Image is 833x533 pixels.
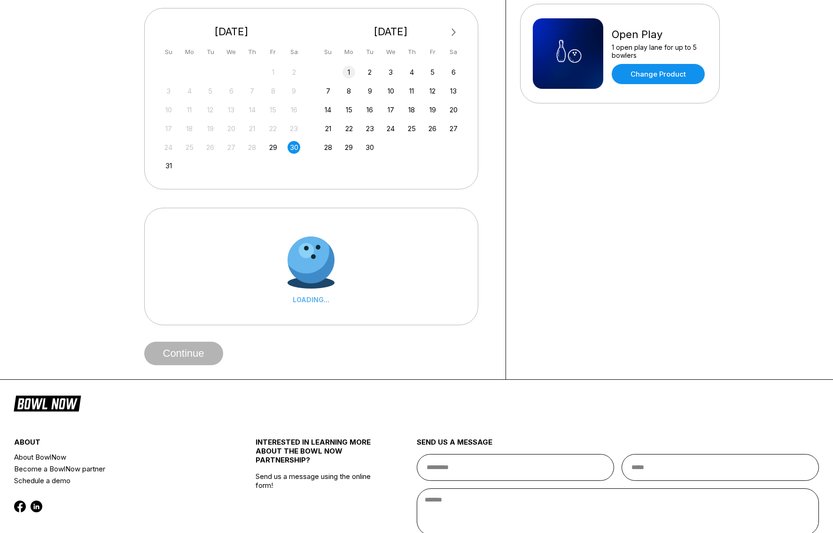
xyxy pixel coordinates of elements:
a: Become a BowlNow partner [14,463,215,475]
div: send us a message [417,438,819,454]
div: Choose Thursday, September 25th, 2025 [405,122,418,135]
div: We [225,46,238,58]
div: Not available Friday, August 8th, 2025 [267,85,280,97]
div: Not available Wednesday, August 20th, 2025 [225,122,238,135]
div: Not available Monday, August 11th, 2025 [183,103,196,116]
div: Choose Friday, August 29th, 2025 [267,141,280,154]
div: Sa [288,46,300,58]
div: [DATE] [159,25,304,38]
div: Not available Tuesday, August 12th, 2025 [204,103,217,116]
div: Choose Monday, September 15th, 2025 [343,103,355,116]
div: Not available Thursday, August 7th, 2025 [246,85,258,97]
div: Choose Sunday, August 31st, 2025 [162,159,175,172]
div: Not available Saturday, August 2nd, 2025 [288,66,300,78]
div: Choose Friday, September 26th, 2025 [426,122,439,135]
div: 1 open play lane for up to 5 bowlers [612,43,707,59]
div: Not available Thursday, August 28th, 2025 [246,141,258,154]
div: Choose Tuesday, September 16th, 2025 [364,103,376,116]
div: Not available Friday, August 15th, 2025 [267,103,280,116]
div: Su [322,46,335,58]
div: Choose Wednesday, September 10th, 2025 [384,85,397,97]
div: Not available Sunday, August 17th, 2025 [162,122,175,135]
div: Not available Friday, August 22nd, 2025 [267,122,280,135]
div: Not available Tuesday, August 5th, 2025 [204,85,217,97]
div: Tu [364,46,376,58]
div: Not available Wednesday, August 13th, 2025 [225,103,238,116]
div: Choose Friday, September 12th, 2025 [426,85,439,97]
div: Not available Monday, August 18th, 2025 [183,122,196,135]
div: Not available Tuesday, August 26th, 2025 [204,141,217,154]
img: Open Play [533,18,603,89]
div: Choose Saturday, September 27th, 2025 [447,122,460,135]
a: Schedule a demo [14,475,215,486]
div: Choose Wednesday, September 17th, 2025 [384,103,397,116]
div: Choose Sunday, September 14th, 2025 [322,103,335,116]
div: Choose Thursday, September 18th, 2025 [405,103,418,116]
div: Choose Sunday, September 7th, 2025 [322,85,335,97]
div: Fr [267,46,280,58]
div: Not available Saturday, August 16th, 2025 [288,103,300,116]
div: Not available Wednesday, August 27th, 2025 [225,141,238,154]
div: Su [162,46,175,58]
div: Th [246,46,258,58]
div: Tu [204,46,217,58]
div: Not available Monday, August 4th, 2025 [183,85,196,97]
div: Choose Sunday, September 28th, 2025 [322,141,335,154]
div: Choose Tuesday, September 9th, 2025 [364,85,376,97]
div: [DATE] [318,25,464,38]
div: Choose Friday, September 5th, 2025 [426,66,439,78]
div: Choose Monday, September 22nd, 2025 [343,122,355,135]
div: Choose Monday, September 8th, 2025 [343,85,355,97]
div: We [384,46,397,58]
a: Change Product [612,64,705,84]
div: Th [405,46,418,58]
div: Choose Tuesday, September 23rd, 2025 [364,122,376,135]
div: Choose Tuesday, September 2nd, 2025 [364,66,376,78]
div: Not available Wednesday, August 6th, 2025 [225,85,238,97]
div: Choose Tuesday, September 30th, 2025 [364,141,376,154]
div: Not available Thursday, August 14th, 2025 [246,103,258,116]
div: Choose Saturday, August 30th, 2025 [288,141,300,154]
div: LOADING... [288,296,335,304]
div: Choose Monday, September 1st, 2025 [343,66,355,78]
div: Choose Thursday, September 4th, 2025 [405,66,418,78]
div: Open Play [612,28,707,41]
div: INTERESTED IN LEARNING MORE ABOUT THE BOWL NOW PARTNERSHIP? [256,438,376,472]
div: Choose Sunday, September 21st, 2025 [322,122,335,135]
div: Mo [183,46,196,58]
div: Not available Sunday, August 24th, 2025 [162,141,175,154]
div: Not available Friday, August 1st, 2025 [267,66,280,78]
div: Choose Wednesday, September 24th, 2025 [384,122,397,135]
div: Mo [343,46,355,58]
div: Fr [426,46,439,58]
div: Choose Friday, September 19th, 2025 [426,103,439,116]
div: Not available Thursday, August 21st, 2025 [246,122,258,135]
div: month 2025-09 [320,65,461,154]
div: about [14,438,215,451]
div: Choose Saturday, September 20th, 2025 [447,103,460,116]
div: Choose Monday, September 29th, 2025 [343,141,355,154]
div: Not available Saturday, August 23rd, 2025 [288,122,300,135]
div: Not available Saturday, August 9th, 2025 [288,85,300,97]
div: Not available Monday, August 25th, 2025 [183,141,196,154]
div: Not available Sunday, August 3rd, 2025 [162,85,175,97]
div: month 2025-08 [161,65,302,172]
a: About BowlNow [14,451,215,463]
div: Not available Tuesday, August 19th, 2025 [204,122,217,135]
div: Choose Thursday, September 11th, 2025 [405,85,418,97]
div: Choose Saturday, September 6th, 2025 [447,66,460,78]
div: Not available Sunday, August 10th, 2025 [162,103,175,116]
button: Next Month [446,25,461,40]
div: Choose Wednesday, September 3rd, 2025 [384,66,397,78]
div: Sa [447,46,460,58]
div: Choose Saturday, September 13th, 2025 [447,85,460,97]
